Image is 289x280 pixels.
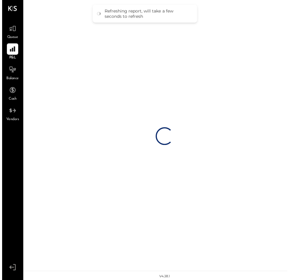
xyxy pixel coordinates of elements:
a: Vendors [0,106,21,124]
span: Vendors [4,118,17,124]
span: Balance [4,77,17,82]
a: P&L [0,44,21,61]
a: Queue [0,23,21,41]
span: Queue [5,35,16,41]
span: P&L [7,56,14,61]
div: Refreshing report, will take a few seconds to refresh [104,8,192,19]
a: Cash [0,86,21,103]
span: Cash [7,98,15,103]
a: Balance [0,65,21,82]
